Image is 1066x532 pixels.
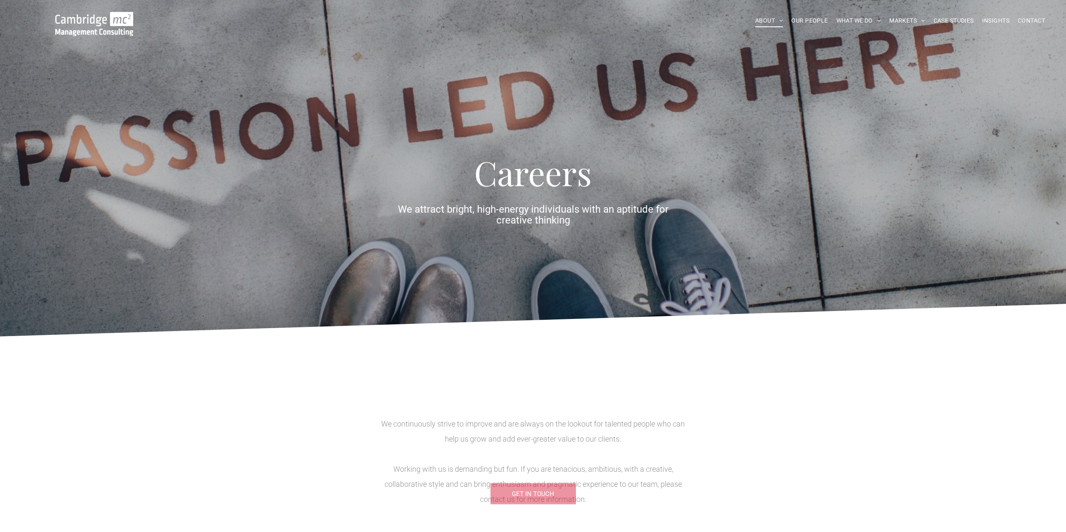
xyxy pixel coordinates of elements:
[474,150,592,195] span: Careers
[55,12,133,36] img: Go to Homepage
[787,14,832,27] a: OUR PEOPLE
[398,203,669,226] span: We attract bright, high-energy individuals with an aptitude for creative thinking
[490,483,576,505] a: GET IN TOUCH
[978,14,1014,27] a: INSIGHTS
[1014,14,1049,27] a: CONTACT
[55,13,133,22] a: Your Business Transformed | Cambridge Management Consulting
[512,483,554,504] span: GET IN TOUCH
[832,14,885,27] a: WHAT WE DO
[381,419,685,443] span: We continuously strive to improve and are always on the lookout for talented people who can help ...
[385,465,682,504] span: Working with us is demanding but fun. If you are tenacious, ambitious, with a creative, collabora...
[929,14,978,27] a: CASE STUDIES
[751,14,787,27] a: ABOUT
[885,14,929,27] a: MARKETS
